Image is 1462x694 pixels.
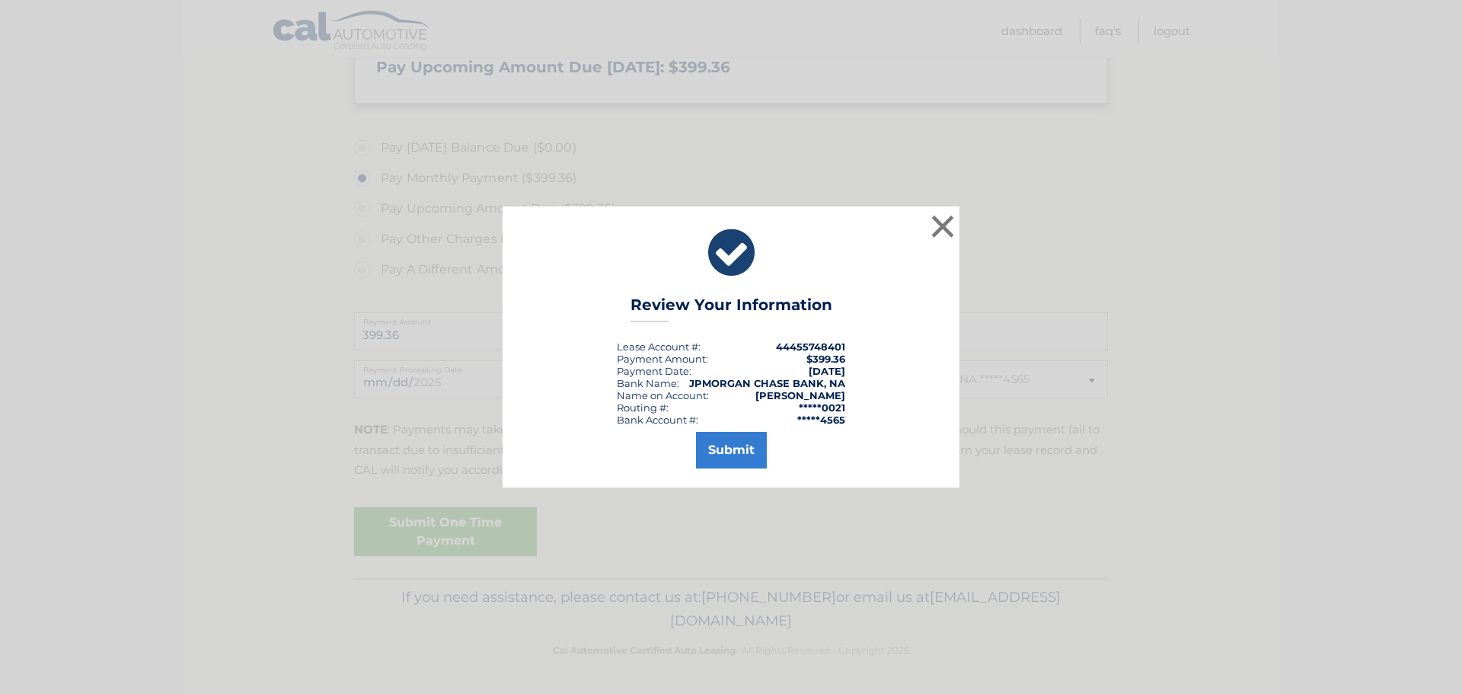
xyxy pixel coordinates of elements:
[776,341,845,353] strong: 44455748401
[806,353,845,365] span: $399.36
[617,414,698,426] div: Bank Account #:
[617,353,708,365] div: Payment Amount:
[809,365,845,377] span: [DATE]
[617,365,691,377] div: :
[617,365,689,377] span: Payment Date
[755,389,845,401] strong: [PERSON_NAME]
[630,296,832,322] h3: Review Your Information
[689,377,845,389] strong: JPMORGAN CHASE BANK, NA
[617,341,701,353] div: Lease Account #:
[617,377,679,389] div: Bank Name:
[927,211,958,241] button: ×
[617,389,709,401] div: Name on Account:
[617,401,669,414] div: Routing #:
[696,432,767,469] button: Submit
